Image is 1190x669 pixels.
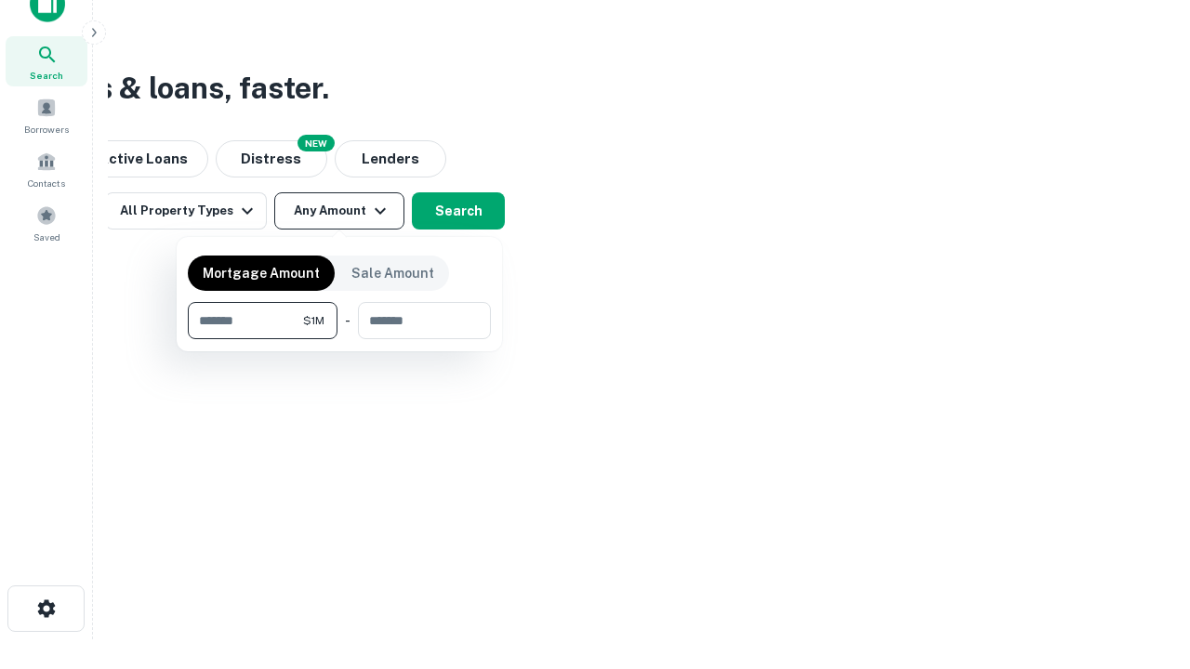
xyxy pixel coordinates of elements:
p: Mortgage Amount [203,263,320,283]
div: - [345,302,350,339]
p: Sale Amount [351,263,434,283]
iframe: Chat Widget [1097,520,1190,610]
span: $1M [303,312,324,329]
